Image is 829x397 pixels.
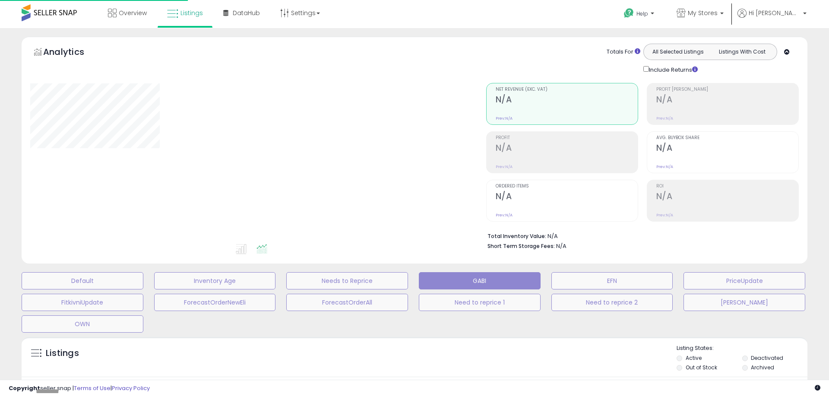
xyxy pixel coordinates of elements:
button: OWN [22,315,143,333]
li: N/A [487,230,792,241]
button: EFN [551,272,673,289]
span: Net Revenue (Exc. VAT) [496,87,638,92]
button: Need to reprice 1 [419,294,541,311]
h2: N/A [656,191,798,203]
button: GABI [419,272,541,289]
strong: Copyright [9,384,40,392]
div: seller snap | | [9,384,150,393]
span: Profit [PERSON_NAME] [656,87,798,92]
button: Default [22,272,143,289]
small: Prev: N/A [656,116,673,121]
small: Prev: N/A [496,116,513,121]
a: Hi [PERSON_NAME] [737,9,807,28]
button: PriceUpdate [683,272,805,289]
small: Prev: N/A [656,164,673,169]
div: Include Returns [637,64,708,74]
span: My Stores [688,9,718,17]
div: Totals For [607,48,640,56]
span: ROI [656,184,798,189]
span: N/A [556,242,566,250]
button: Inventory Age [154,272,276,289]
span: Profit [496,136,638,140]
button: Listings With Cost [710,46,774,57]
h2: N/A [496,191,638,203]
span: Avg. Buybox Share [656,136,798,140]
span: Ordered Items [496,184,638,189]
h2: N/A [656,95,798,106]
span: Help [636,10,648,17]
h2: N/A [496,143,638,155]
button: Need to reprice 2 [551,294,673,311]
b: Short Term Storage Fees: [487,242,555,250]
h2: N/A [656,143,798,155]
h5: Analytics [43,46,101,60]
button: Needs to Reprice [286,272,408,289]
h2: N/A [496,95,638,106]
button: ForecastOrderNewEli [154,294,276,311]
b: Total Inventory Value: [487,232,546,240]
i: Get Help [623,8,634,19]
span: Overview [119,9,147,17]
button: All Selected Listings [646,46,710,57]
a: Help [617,1,663,28]
small: Prev: N/A [496,164,513,169]
button: FitkivniUpdate [22,294,143,311]
span: DataHub [233,9,260,17]
span: Hi [PERSON_NAME] [749,9,801,17]
span: Listings [180,9,203,17]
small: Prev: N/A [496,213,513,218]
button: [PERSON_NAME] [683,294,805,311]
button: ForecastOrderAll [286,294,408,311]
small: Prev: N/A [656,213,673,218]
